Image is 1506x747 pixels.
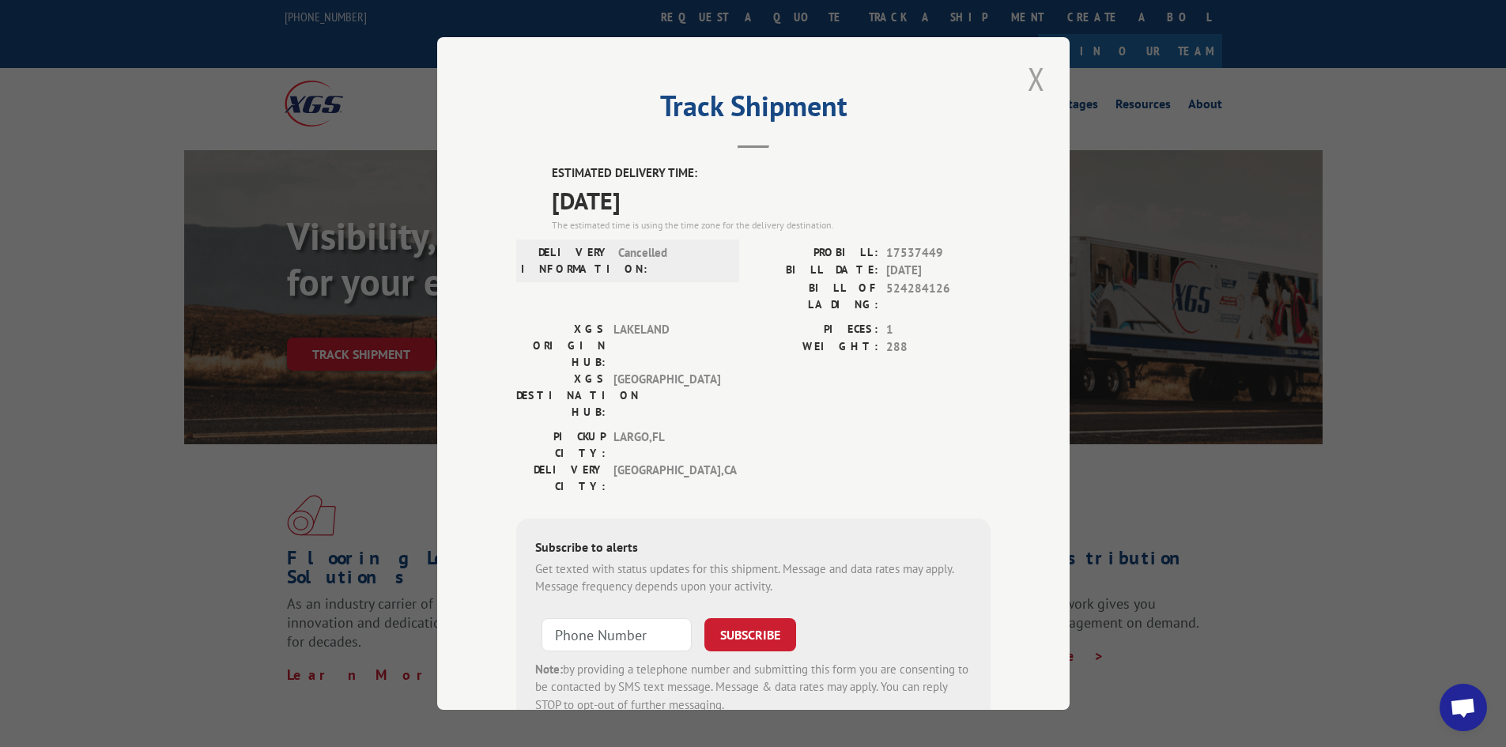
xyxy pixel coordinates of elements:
[516,462,606,495] label: DELIVERY CITY:
[613,321,720,371] span: LAKELAND
[521,244,610,277] label: DELIVERY INFORMATION:
[535,661,972,715] div: by providing a telephone number and submitting this form you are consenting to be contacted by SM...
[516,95,991,125] h2: Track Shipment
[516,428,606,462] label: PICKUP CITY:
[704,618,796,651] button: SUBSCRIBE
[535,560,972,596] div: Get texted with status updates for this shipment. Message and data rates may apply. Message frequ...
[886,280,991,313] span: 524284126
[886,262,991,280] span: [DATE]
[613,462,720,495] span: [GEOGRAPHIC_DATA] , CA
[552,164,991,183] label: ESTIMATED DELIVERY TIME:
[1440,684,1487,731] a: Open chat
[613,428,720,462] span: LARGO , FL
[552,183,991,218] span: [DATE]
[753,321,878,339] label: PIECES:
[753,244,878,262] label: PROBILL:
[535,538,972,560] div: Subscribe to alerts
[516,371,606,421] label: XGS DESTINATION HUB:
[886,321,991,339] span: 1
[886,244,991,262] span: 17537449
[753,262,878,280] label: BILL DATE:
[753,338,878,357] label: WEIGHT:
[516,321,606,371] label: XGS ORIGIN HUB:
[618,244,725,277] span: Cancelled
[886,338,991,357] span: 288
[535,662,563,677] strong: Note:
[1023,57,1050,100] button: Close modal
[613,371,720,421] span: [GEOGRAPHIC_DATA]
[552,218,991,232] div: The estimated time is using the time zone for the delivery destination.
[542,618,692,651] input: Phone Number
[753,280,878,313] label: BILL OF LADING:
